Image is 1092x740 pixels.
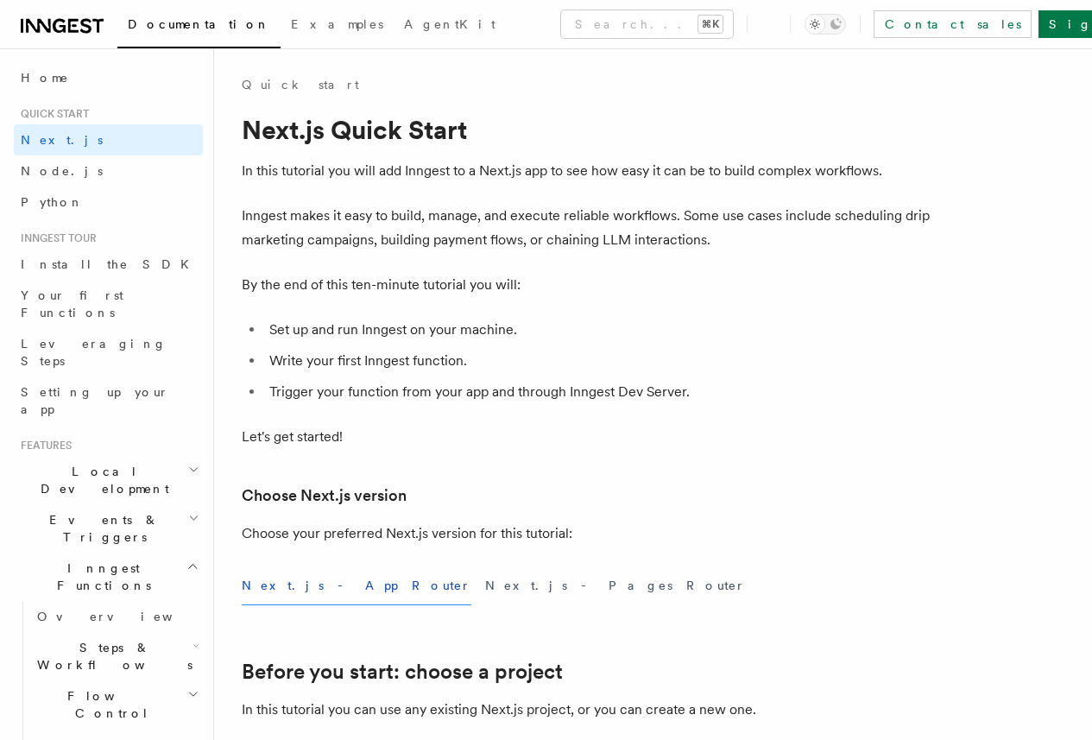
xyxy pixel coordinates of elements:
[14,504,203,553] button: Events & Triggers
[805,14,846,35] button: Toggle dark mode
[242,159,932,183] p: In this tutorial you will add Inngest to a Next.js app to see how easy it can be to build complex...
[21,288,123,319] span: Your first Functions
[14,439,72,452] span: Features
[14,249,203,280] a: Install the SDK
[21,385,169,416] span: Setting up your app
[30,601,203,632] a: Overview
[14,124,203,155] a: Next.js
[14,376,203,425] a: Setting up your app
[14,553,203,601] button: Inngest Functions
[264,318,932,342] li: Set up and run Inngest on your machine.
[242,484,407,508] a: Choose Next.js version
[281,5,394,47] a: Examples
[485,566,746,605] button: Next.js - Pages Router
[14,560,186,594] span: Inngest Functions
[264,349,932,373] li: Write your first Inngest function.
[242,204,932,252] p: Inngest makes it easy to build, manage, and execute reliable workflows. Some use cases include sc...
[242,698,932,722] p: In this tutorial you can use any existing Next.js project, or you can create a new one.
[21,69,69,86] span: Home
[30,639,193,674] span: Steps & Workflows
[30,632,203,680] button: Steps & Workflows
[242,273,932,297] p: By the end of this ten-minute tutorial you will:
[242,76,359,93] a: Quick start
[14,456,203,504] button: Local Development
[37,610,215,623] span: Overview
[21,257,199,271] span: Install the SDK
[14,187,203,218] a: Python
[874,10,1032,38] a: Contact sales
[242,114,932,145] h1: Next.js Quick Start
[394,5,506,47] a: AgentKit
[21,133,103,147] span: Next.js
[404,17,496,31] span: AgentKit
[242,566,471,605] button: Next.js - App Router
[21,164,103,178] span: Node.js
[242,425,932,449] p: Let's get started!
[242,522,932,546] p: Choose your preferred Next.js version for this tutorial:
[21,195,84,209] span: Python
[291,17,383,31] span: Examples
[242,660,563,684] a: Before you start: choose a project
[30,680,203,729] button: Flow Control
[14,231,97,245] span: Inngest tour
[21,337,167,368] span: Leveraging Steps
[117,5,281,48] a: Documentation
[698,16,723,33] kbd: ⌘K
[561,10,733,38] button: Search...⌘K
[14,62,203,93] a: Home
[14,107,89,121] span: Quick start
[264,380,932,404] li: Trigger your function from your app and through Inngest Dev Server.
[14,155,203,187] a: Node.js
[14,511,188,546] span: Events & Triggers
[30,687,187,722] span: Flow Control
[14,463,188,497] span: Local Development
[128,17,270,31] span: Documentation
[14,328,203,376] a: Leveraging Steps
[14,280,203,328] a: Your first Functions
